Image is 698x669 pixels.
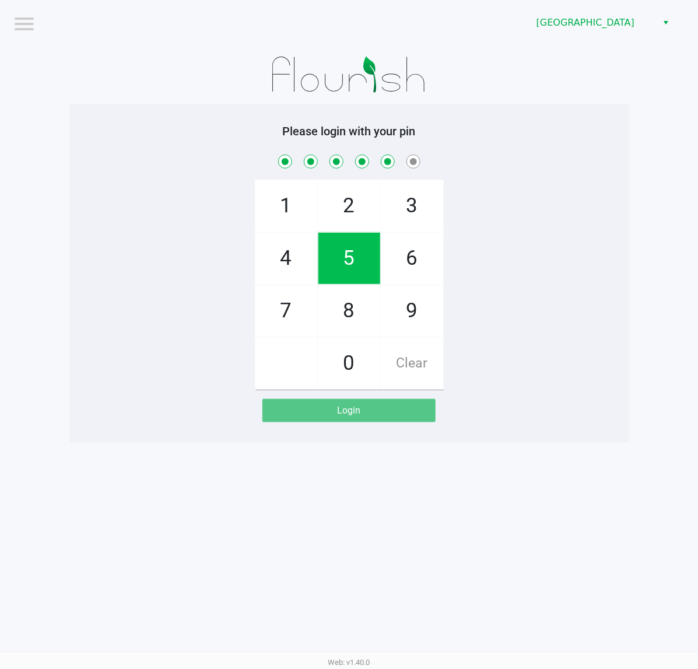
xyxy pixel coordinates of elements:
[657,12,674,33] button: Select
[78,124,620,138] h5: Please login with your pin
[255,285,317,337] span: 7
[381,233,443,284] span: 6
[381,285,443,337] span: 9
[318,233,380,284] span: 5
[381,338,443,389] span: Clear
[328,658,370,667] span: Web: v1.40.0
[318,285,380,337] span: 8
[318,338,380,389] span: 0
[255,180,317,232] span: 1
[318,180,380,232] span: 2
[255,233,317,284] span: 4
[381,180,443,232] span: 3
[536,16,650,30] span: [GEOGRAPHIC_DATA]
